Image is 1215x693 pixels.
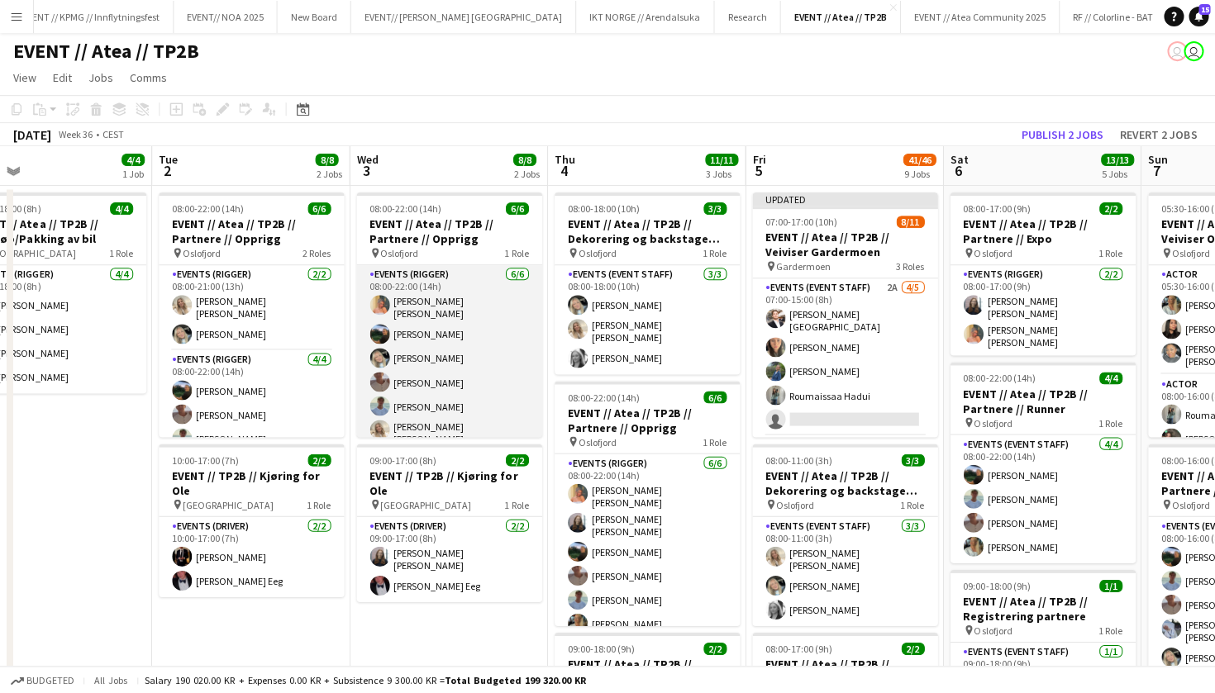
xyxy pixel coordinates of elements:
[122,168,144,180] div: 1 Job
[1170,498,1208,510] span: Oslofjord
[46,67,79,88] a: Edit
[751,468,936,497] h3: EVENT // Atea // TP2B // Dekorering og backstage oppsett
[900,453,923,466] span: 3/3
[973,416,1011,429] span: Oslofjord
[123,67,174,88] a: Comms
[702,435,726,448] span: 1 Role
[949,362,1134,562] app-job-card: 08:00-22:00 (14h)4/4EVENT // Atea // TP2B // Partnere // Runner Oslofjord1 RoleEvents (Event Staf...
[369,453,436,466] span: 09:00-17:00 (8h)
[973,247,1011,259] span: Oslofjord
[749,161,765,180] span: 5
[554,453,739,639] app-card-role: Events (Rigger)6/608:00-22:00 (14h)[PERSON_NAME] [PERSON_NAME][PERSON_NAME] [PERSON_NAME][PERSON_...
[183,247,221,259] span: Oslofjord
[110,202,133,215] span: 4/4
[505,202,528,215] span: 6/6
[703,642,726,654] span: 2/2
[949,192,1134,355] app-job-card: 08:00-17:00 (9h)2/2EVENT // Atea // TP2B // Partnere // Expo Oslofjord1 RoleEvents (Rigger)2/208:...
[899,498,923,510] span: 1 Role
[159,468,344,497] h3: EVENT // TP2B // Kjøring for Ole
[350,1,575,33] button: EVENT// [PERSON_NAME] [GEOGRAPHIC_DATA]
[183,498,274,510] span: [GEOGRAPHIC_DATA]
[159,516,344,596] app-card-role: Events (Driver)2/210:00-17:00 (7h)[PERSON_NAME][PERSON_NAME] Eeg
[751,192,936,437] div: Updated07:00-17:00 (10h)8/11EVENT // Atea // TP2B // Veiviser Gardermoen Gardermoen3 RolesEvents ...
[380,247,418,259] span: Oslofjord
[91,673,131,686] span: All jobs
[567,391,639,403] span: 08:00-22:00 (14h)
[356,444,541,601] app-job-card: 09:00-17:00 (8h)2/2EVENT // TP2B // Kjøring for Ole [GEOGRAPHIC_DATA]1 RoleEvents (Driver)2/209:0...
[303,247,331,259] span: 2 Roles
[307,498,331,510] span: 1 Role
[159,192,344,437] div: 08:00-22:00 (14h)6/6EVENT // Atea // TP2B // Partnere // Opprigg Oslofjord2 RolesEvents (Rigger)2...
[1099,154,1132,166] span: 13/13
[513,168,539,180] div: 2 Jobs
[444,673,585,686] span: Total Budgeted 199 320.00 KR
[1170,247,1208,259] span: Oslofjord
[949,216,1134,246] h3: EVENT // Atea // TP2B // Partnere // Expo
[1058,1,1165,33] button: RF // Colorline - BAT
[578,435,616,448] span: Oslofjord
[554,656,739,686] h3: EVENT // Atea // TP2B // Registrering partnere
[895,260,923,273] span: 3 Roles
[765,216,836,228] span: 07:00-17:00 (10h)
[145,673,585,686] div: Salary 190 020.00 KR + Expenses 0.00 KR + Subsistence 9 300.00 KR =
[156,161,178,180] span: 2
[751,278,936,435] app-card-role: Events (Event Staff)2A4/507:00-15:00 (8h)[PERSON_NAME][GEOGRAPHIC_DATA][PERSON_NAME][PERSON_NAME]...
[13,126,51,143] div: [DATE]
[9,1,174,33] button: EVENT // KPMG // Innflytningsfest
[159,152,178,167] span: Tue
[356,152,378,167] span: Wed
[554,192,739,374] app-job-card: 08:00-18:00 (10h)3/3EVENT // Atea // TP2B // Dekorering og backstage oppsett Oslofjord1 RoleEvent...
[512,154,536,166] span: 8/8
[554,152,574,167] span: Thu
[946,161,967,180] span: 6
[902,154,935,166] span: 41/46
[578,247,616,259] span: Oslofjord
[13,70,36,85] span: View
[703,202,726,215] span: 3/3
[962,579,1029,591] span: 09:00-18:00 (9h)
[899,1,1058,33] button: EVENT // Atea Community 2025
[554,265,739,374] app-card-role: Events (Event Staff)3/308:00-18:00 (10h)[PERSON_NAME][PERSON_NAME] [PERSON_NAME][PERSON_NAME]
[159,216,344,246] h3: EVENT // Atea // TP2B // Partnere // Opprigg
[315,154,338,166] span: 8/8
[307,453,331,466] span: 2/2
[159,350,344,483] app-card-role: Events (Rigger)4/408:00-22:00 (14h)[PERSON_NAME][PERSON_NAME][PERSON_NAME]
[356,192,541,437] app-job-card: 08:00-22:00 (14h)6/6EVENT // Atea // TP2B // Partnere // Opprigg Oslofjord1 RoleEvents (Rigger)6/...
[121,154,145,166] span: 4/4
[174,1,277,33] button: EVENT// NOA 2025
[277,1,350,33] button: New Board
[1112,124,1202,145] button: Revert 2 jobs
[26,674,74,686] span: Budgeted
[1097,624,1121,636] span: 1 Role
[1098,579,1121,591] span: 1/1
[504,247,528,259] span: 1 Role
[1097,247,1121,259] span: 1 Role
[551,161,574,180] span: 4
[554,381,739,625] app-job-card: 08:00-22:00 (14h)6/6EVENT // Atea // TP2B // Partnere // Opprigg Oslofjord1 RoleEvents (Rigger)6/...
[1197,4,1208,15] span: 15
[172,453,239,466] span: 10:00-17:00 (7h)
[159,444,344,596] app-job-card: 10:00-17:00 (7h)2/2EVENT // TP2B // Kjøring for Ole [GEOGRAPHIC_DATA]1 RoleEvents (Driver)2/210:0...
[1144,161,1166,180] span: 7
[1100,168,1132,180] div: 5 Jobs
[949,593,1134,623] h3: EVENT // Atea // TP2B // Registrering partnere
[703,391,726,403] span: 6/6
[13,39,199,64] h1: EVENT // Atea // TP2B
[369,202,441,215] span: 08:00-22:00 (14h)
[102,128,124,140] div: CEST
[356,265,541,451] app-card-role: Events (Rigger)6/608:00-22:00 (14h)[PERSON_NAME] [PERSON_NAME][PERSON_NAME][PERSON_NAME][PERSON_N...
[949,434,1134,562] app-card-role: Events (Event Staff)4/408:00-22:00 (14h)[PERSON_NAME][PERSON_NAME][PERSON_NAME][PERSON_NAME]
[751,192,936,206] div: Updated
[307,202,331,215] span: 6/6
[949,386,1134,415] h3: EVENT // Atea // TP2B // Partnere // Runner
[1097,416,1121,429] span: 1 Role
[713,1,779,33] button: Research
[702,247,726,259] span: 1 Role
[962,202,1029,215] span: 08:00-17:00 (9h)
[7,67,43,88] a: View
[567,642,634,654] span: 09:00-18:00 (9h)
